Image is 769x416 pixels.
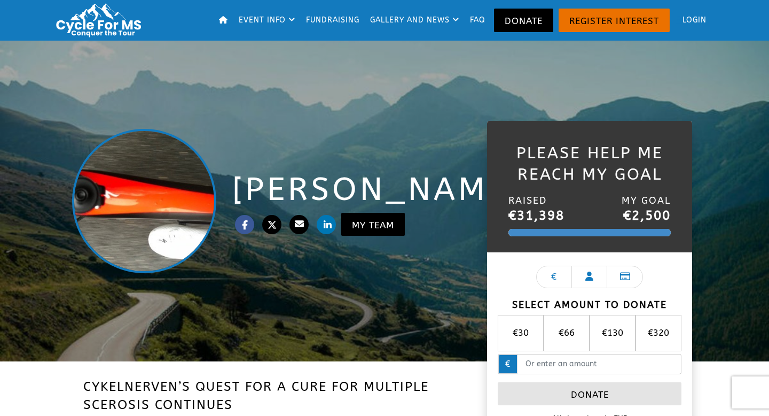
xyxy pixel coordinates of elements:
strong: €2,500 [623,208,671,223]
h2: Please Help Me Reach My Goal [508,142,671,185]
img: Cycle for MS: Conquer the Tour [52,2,150,38]
i: Personal details [585,272,593,281]
span: € [498,354,518,374]
input: Or enter an amount [517,354,681,374]
a: Choose amount [536,266,572,288]
a: My Team [341,213,405,236]
strong: Select amount to donate [512,299,667,311]
a: Donate [498,382,681,406]
a: Payment details [607,266,643,288]
h3: CYKELNERVEN’S QUEST FOR A CURE FOR MULTIPLE SCEROSIS CONTINUES [83,378,444,414]
a: Donate [494,9,553,32]
a: Register Interest [559,9,670,32]
h4: Raised [508,195,564,207]
strong: €31,398 [508,208,564,223]
span: My Team [352,220,394,230]
a: Share via LinkedIn [317,215,336,234]
h4: My Goal [622,195,671,207]
h1: [PERSON_NAME] [232,171,483,209]
a: Share via facebook [235,215,254,234]
a: Share via email [289,215,309,234]
a: Login [672,3,711,38]
a: Share via twitter [262,215,281,234]
i: Payment details [620,272,630,281]
a: Personal details [572,266,608,288]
